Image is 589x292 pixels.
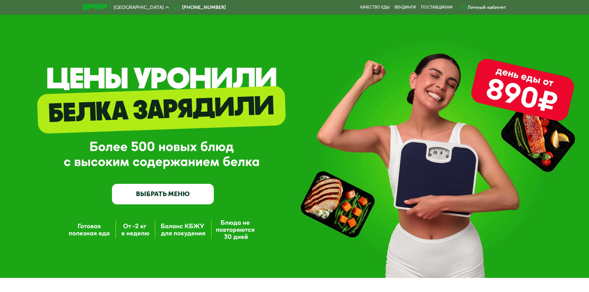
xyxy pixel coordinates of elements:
a: [PHONE_NUMBER] [172,4,226,11]
div: поставщикам [421,5,452,10]
a: Качество еды [360,5,390,10]
span: [GEOGRAPHIC_DATA] [114,5,164,10]
div: Личный кабинет [468,4,506,11]
a: ВЫБРАТЬ МЕНЮ [112,184,214,204]
a: Вендинги [395,5,416,10]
